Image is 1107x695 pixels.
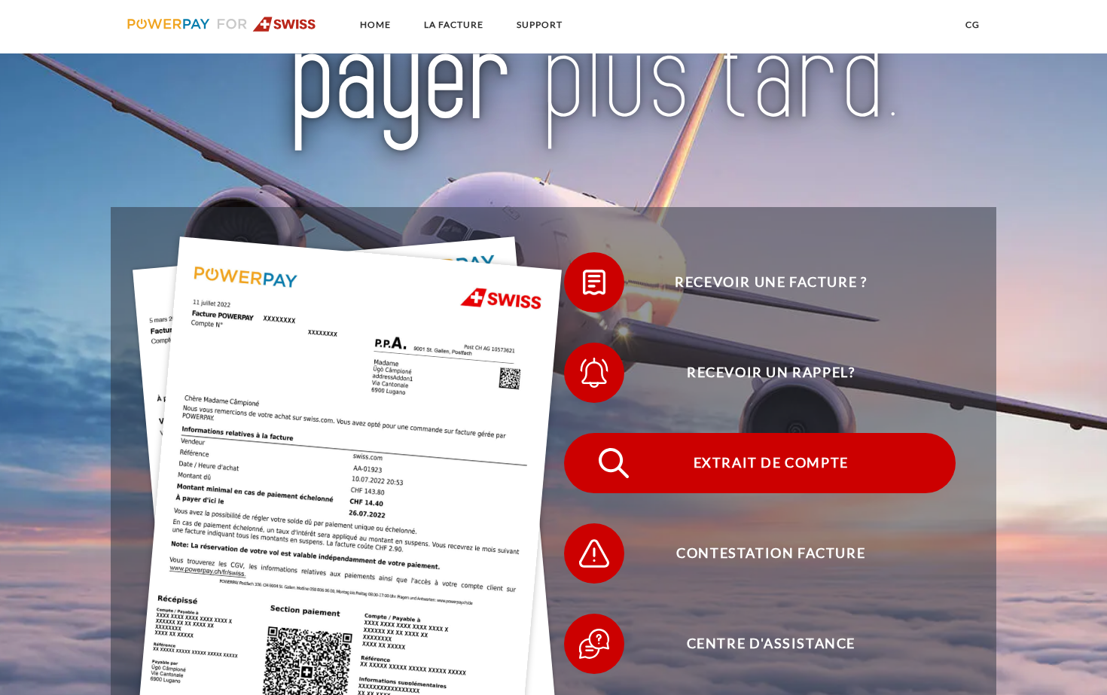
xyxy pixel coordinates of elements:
button: Recevoir une facture ? [564,252,956,312]
span: Contestation Facture [587,523,956,584]
span: Extrait de compte [587,433,956,493]
img: logo-swiss.svg [127,17,316,32]
button: Contestation Facture [564,523,956,584]
img: qb_bell.svg [575,354,613,392]
span: Centre d'assistance [587,614,956,674]
img: qb_bill.svg [575,264,613,301]
button: Extrait de compte [564,433,956,493]
img: qb_search.svg [595,444,633,482]
img: qb_help.svg [575,625,613,663]
img: qb_warning.svg [575,535,613,572]
button: Centre d'assistance [564,614,956,674]
a: CG [953,11,993,38]
a: Home [347,11,404,38]
a: LA FACTURE [411,11,496,38]
span: Recevoir un rappel? [587,343,956,403]
button: Recevoir un rappel? [564,343,956,403]
a: SUPPORT [504,11,575,38]
span: Recevoir une facture ? [587,252,956,312]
